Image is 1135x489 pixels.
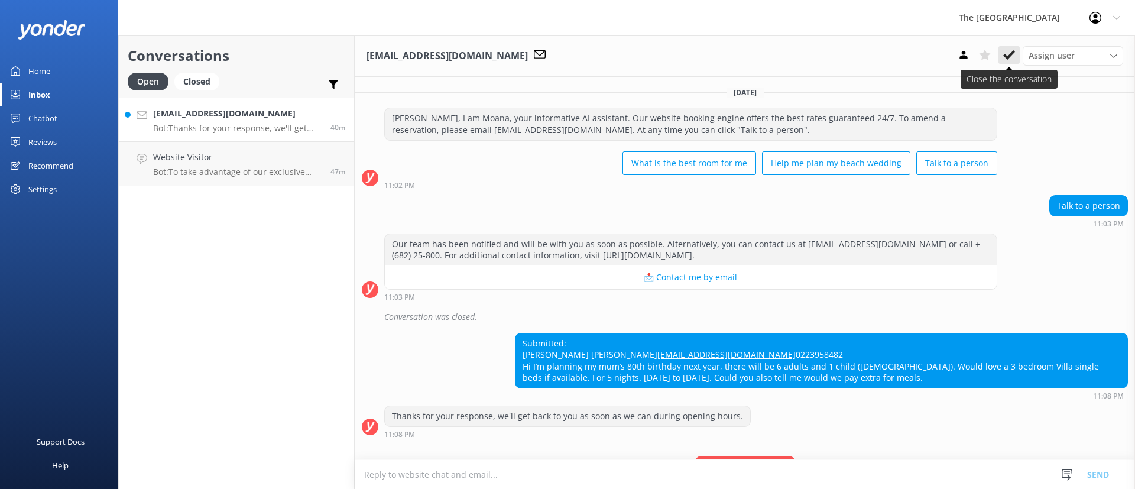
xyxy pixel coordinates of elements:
[18,20,86,40] img: yonder-white-logo.png
[330,122,345,132] span: Sep 10 2025 11:08pm (UTC -10:00) Pacific/Honolulu
[384,182,415,189] strong: 11:02 PM
[385,406,750,426] div: Thanks for your response, we'll get back to you as soon as we can during opening hours.
[1029,49,1075,62] span: Assign user
[128,73,168,90] div: Open
[128,44,345,67] h2: Conversations
[384,181,997,189] div: Sep 10 2025 11:02pm (UTC -10:00) Pacific/Honolulu
[153,123,322,134] p: Bot: Thanks for your response, we'll get back to you as soon as we can during opening hours.
[153,151,322,164] h4: Website Visitor
[153,107,322,120] h4: [EMAIL_ADDRESS][DOMAIN_NAME]
[330,167,345,177] span: Sep 10 2025 11:00pm (UTC -10:00) Pacific/Honolulu
[128,75,174,88] a: Open
[384,430,751,438] div: Sep 10 2025 11:08pm (UTC -10:00) Pacific/Honolulu
[174,75,225,88] a: Closed
[28,59,50,83] div: Home
[52,454,69,477] div: Help
[28,106,57,130] div: Chatbot
[384,294,415,301] strong: 11:03 PM
[153,167,322,177] p: Bot: To take advantage of our exclusive offers, including the winter sale promo, please visit our...
[37,430,85,454] div: Support Docs
[28,130,57,154] div: Reviews
[916,151,997,175] button: Talk to a person
[762,151,910,175] button: Help me plan my beach wedding
[1049,219,1128,228] div: Sep 10 2025 11:03pm (UTC -10:00) Pacific/Honolulu
[385,234,997,265] div: Our team has been notified and will be with you as soon as possible. Alternatively, you can conta...
[385,265,997,289] button: 📩 Contact me by email
[119,98,354,142] a: [EMAIL_ADDRESS][DOMAIN_NAME]Bot:Thanks for your response, we'll get back to you as soon as we can...
[515,333,1127,388] div: Submitted: [PERSON_NAME] [PERSON_NAME] 0223958482 Hi I’m planning my mum’s 80th birthday next yea...
[385,108,997,140] div: [PERSON_NAME], I am Moana, your informative AI assistant. Our website booking engine offers the b...
[28,83,50,106] div: Inbox
[174,73,219,90] div: Closed
[28,177,57,201] div: Settings
[119,142,354,186] a: Website VisitorBot:To take advantage of our exclusive offers, including the winter sale promo, pl...
[515,391,1128,400] div: Sep 10 2025 11:08pm (UTC -10:00) Pacific/Honolulu
[384,431,415,438] strong: 11:08 PM
[384,293,997,301] div: Sep 10 2025 11:03pm (UTC -10:00) Pacific/Honolulu
[727,88,764,98] span: [DATE]
[1093,393,1124,400] strong: 11:08 PM
[622,151,756,175] button: What is the best room for me
[384,307,1128,327] div: Conversation was closed.
[1093,221,1124,228] strong: 11:03 PM
[367,48,528,64] h3: [EMAIL_ADDRESS][DOMAIN_NAME]
[1050,196,1127,216] div: Talk to a person
[362,307,1128,327] div: 2025-09-11T09:05:23.583
[28,154,73,177] div: Recommend
[695,456,795,471] span: Team member online
[1023,46,1123,65] div: Assign User
[657,349,796,360] a: [EMAIL_ADDRESS][DOMAIN_NAME]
